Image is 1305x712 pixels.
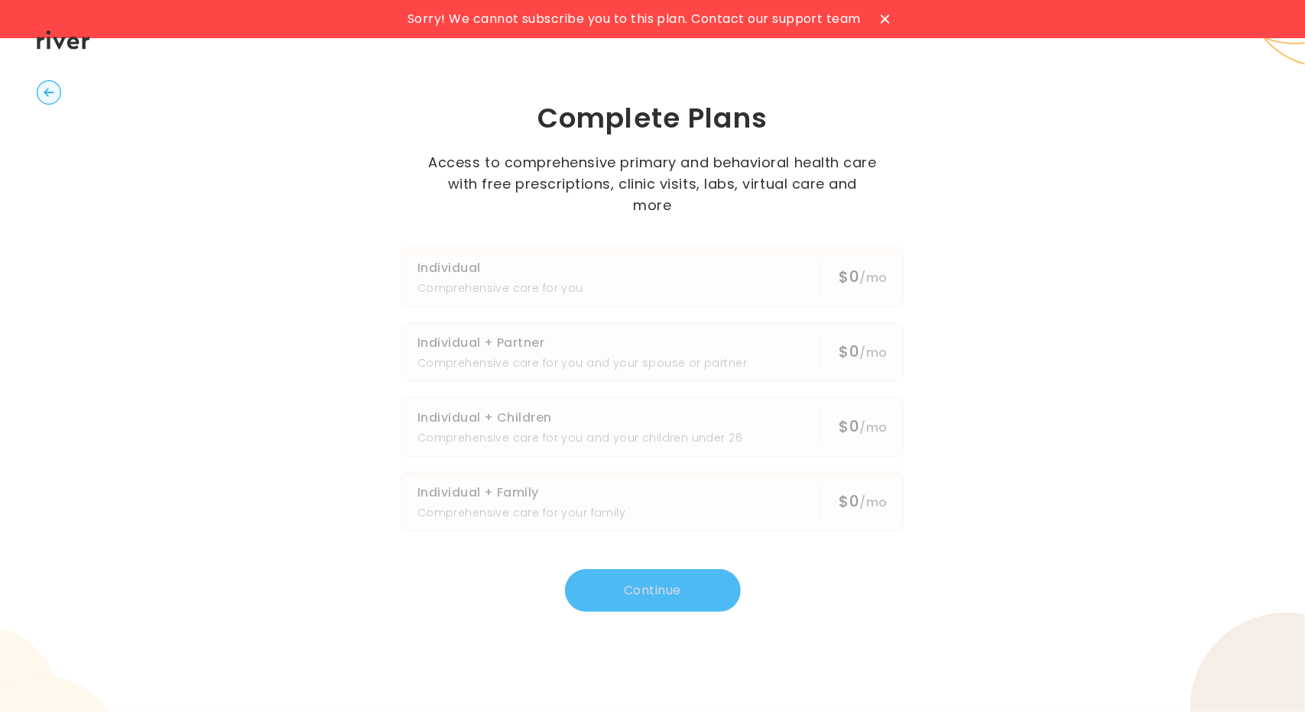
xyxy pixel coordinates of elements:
[839,266,888,289] div: $0
[417,279,583,297] p: Comprehensive care for you
[839,416,888,439] div: $0
[565,569,741,612] button: Continue
[839,341,888,364] div: $0
[860,269,888,286] span: /mo
[417,407,742,429] h3: Individual + Children
[401,248,904,307] button: IndividualComprehensive care for you$0/mo
[401,397,904,457] button: Individual + ChildrenComprehensive care for you and your children under 26$0/mo
[860,494,888,511] span: /mo
[401,322,904,382] button: Individual + PartnerComprehensive care for you and your spouse or partner$0/mo
[417,429,742,447] p: Comprehensive care for you and your children under 26
[427,152,878,216] p: Access to comprehensive primary and behavioral health care with free prescriptions, clinic visits...
[401,472,904,532] button: Individual + FamilyComprehensive care for your family$0/mo
[407,8,861,30] span: Sorry! We cannot subscribe you to this plan. Contact our support team
[417,354,747,372] p: Comprehensive care for you and your spouse or partner
[860,344,888,361] span: /mo
[339,100,967,137] h1: Complete Plans
[417,332,747,354] h3: Individual + Partner
[417,257,583,279] h3: Individual
[839,490,888,513] div: $0
[860,419,888,436] span: /mo
[417,503,625,522] p: Comprehensive care for your family
[417,482,625,503] h3: Individual + Family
